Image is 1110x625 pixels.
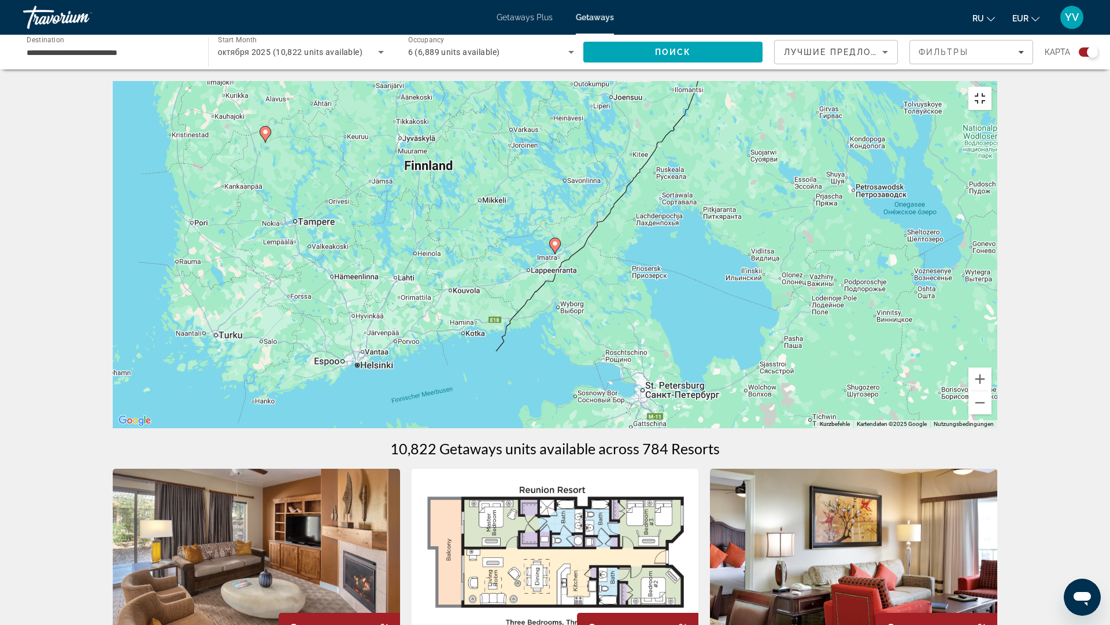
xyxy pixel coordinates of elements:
mat-select: Sort by [784,45,888,59]
a: Getaways Plus [497,13,553,22]
a: Nutzungsbedingungen (wird in neuem Tab geöffnet) [934,421,994,427]
button: Search [583,42,763,62]
span: Start Month [218,36,257,44]
button: Kurzbefehle [820,420,850,428]
span: Лучшие предложения [784,47,907,57]
iframe: Schaltfläche zum Öffnen des Messaging-Fensters [1064,579,1101,616]
span: Destination [27,35,64,43]
button: Filters [909,40,1033,64]
a: Dieses Gebiet in Google Maps öffnen (in neuem Fenster) [116,413,154,428]
img: Google [116,413,154,428]
span: карта [1045,44,1070,60]
span: Фильтры [919,47,968,57]
span: октября 2025 (10,822 units available) [218,47,362,57]
span: Поиск [655,47,691,57]
span: 6 (6,889 units available) [408,47,500,57]
a: Travorium [23,2,139,32]
button: Vollbildansicht ein/aus [968,87,991,110]
span: Occupancy [408,36,445,44]
span: Kartendaten ©2025 Google [857,421,927,427]
button: Change language [972,10,995,27]
span: YV [1065,12,1079,23]
input: Select destination [27,46,193,60]
span: EUR [1012,14,1028,23]
h1: 10,822 Getaways units available across 784 Resorts [390,440,720,457]
button: Change currency [1012,10,1039,27]
button: User Menu [1057,5,1087,30]
button: Vergrößern [968,367,991,391]
a: Getaways [576,13,614,22]
span: ru [972,14,984,23]
button: Verkleinern [968,391,991,414]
